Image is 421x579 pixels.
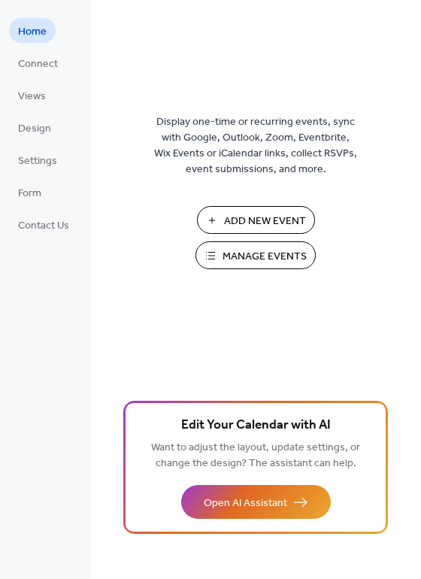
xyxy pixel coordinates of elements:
span: Edit Your Calendar with AI [181,415,331,436]
a: Home [9,18,56,43]
span: Design [18,121,51,137]
a: Settings [9,147,66,172]
span: Home [18,24,47,40]
a: Connect [9,50,67,75]
span: Settings [18,153,57,169]
span: Contact Us [18,218,69,234]
span: Open AI Assistant [204,496,287,511]
span: Views [18,89,46,105]
span: Display one-time or recurring events, sync with Google, Outlook, Zoom, Eventbrite, Wix Events or ... [154,114,357,177]
a: Form [9,180,50,205]
span: Connect [18,56,58,72]
a: Views [9,83,55,108]
span: Want to adjust the layout, update settings, or change the design? The assistant can help. [151,438,360,474]
button: Manage Events [195,241,316,269]
span: Add New Event [224,214,306,229]
button: Add New Event [197,206,315,234]
button: Open AI Assistant [181,485,331,519]
a: Contact Us [9,212,78,237]
a: Design [9,115,60,140]
span: Manage Events [223,249,307,265]
span: Form [18,186,41,202]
